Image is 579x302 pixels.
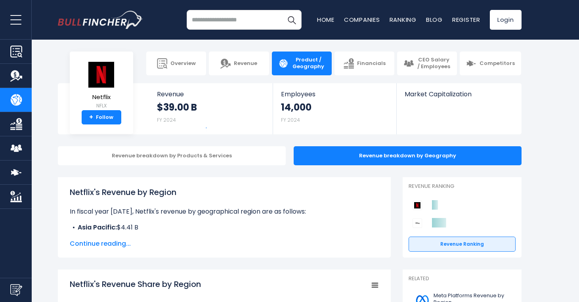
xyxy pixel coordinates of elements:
span: CEO Salary / Employees [417,57,451,70]
span: Product / Geography [292,57,325,70]
a: Netflix NFLX [87,61,116,111]
span: Netflix [88,94,115,101]
span: Revenue [234,60,257,67]
p: Revenue Ranking [409,183,516,190]
img: bullfincher logo [58,11,143,29]
a: Market Capitalization [397,83,520,111]
a: Go to homepage [58,11,143,29]
a: Ranking [390,15,417,24]
b: EMEA: [78,232,96,241]
p: Related [409,275,516,282]
span: Market Capitalization [405,90,512,98]
a: Companies [344,15,380,24]
strong: $39.00 B [157,101,197,113]
h1: Netflix's Revenue by Region [70,186,379,198]
div: Revenue breakdown by Products & Services [58,146,286,165]
a: Register [452,15,480,24]
a: Financials [334,52,394,75]
li: $12.39 B [70,232,379,242]
a: Home [317,15,334,24]
button: Search [282,10,302,30]
span: Overview [170,60,196,67]
a: Revenue $39.00 B FY 2024 [149,83,273,134]
a: Employees 14,000 FY 2024 [273,83,396,134]
small: NFLX [88,102,115,109]
a: Overview [146,52,206,75]
span: Competitors [480,60,515,67]
tspan: Netflix's Revenue Share by Region [70,279,201,290]
a: +Follow [82,110,121,124]
a: CEO Salary / Employees [397,52,457,75]
a: Login [490,10,522,30]
div: Revenue breakdown by Geography [294,146,522,165]
span: Employees [281,90,388,98]
a: Revenue Ranking [409,237,516,252]
a: Blog [426,15,443,24]
span: Financials [357,60,386,67]
img: Netflix competitors logo [413,201,422,210]
a: Revenue [209,52,269,75]
span: Revenue [157,90,265,98]
strong: 14,000 [281,101,311,113]
span: Continue reading... [70,239,379,248]
strong: + [89,114,93,121]
a: Product / Geography [272,52,332,75]
p: In fiscal year [DATE], Netflix's revenue by geographical region are as follows: [70,207,379,216]
b: Asia Pacific: [78,223,117,232]
a: Competitors [460,52,521,75]
small: FY 2024 [281,117,300,123]
img: Walt Disney Company competitors logo [413,218,422,228]
small: FY 2024 [157,117,176,123]
li: $4.41 B [70,223,379,232]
